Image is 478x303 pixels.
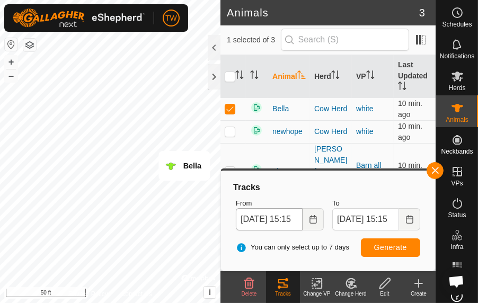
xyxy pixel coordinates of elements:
th: Herd [310,55,352,98]
button: Map Layers [23,39,36,51]
span: 1 selected of 3 [227,34,281,46]
span: Neckbands [441,148,473,155]
span: Herds [448,85,465,91]
span: Notifications [440,53,474,59]
p-sorticon: Activate to sort [331,72,340,81]
img: returning on [250,124,263,137]
a: white [356,127,374,136]
span: Oct 13, 2025, 3:04 PM [398,161,422,181]
button: Choose Date [399,208,420,230]
a: Privacy Policy [68,289,108,299]
label: From [236,198,324,209]
span: Bella [272,103,289,114]
span: Oct 13, 2025, 3:04 PM [398,99,422,119]
span: Animals [446,117,468,123]
span: Tippy [272,166,290,177]
div: Tracks [266,290,300,298]
a: Barn all paddock [356,161,384,181]
button: Reset Map [5,38,17,51]
p-sorticon: Activate to sort [250,72,259,81]
div: Cow Herd [314,126,348,137]
button: – [5,69,17,82]
div: Change VP [300,290,334,298]
button: i [204,287,216,298]
span: i [209,288,211,297]
span: Status [448,212,466,218]
th: VP [352,55,394,98]
th: Animal [268,55,310,98]
span: newhope [272,126,303,137]
img: Gallagher Logo [13,8,145,28]
p-sorticon: Activate to sort [398,83,406,92]
th: Last Updated [394,55,436,98]
p-sorticon: Activate to sort [297,72,306,81]
span: Infra [450,244,463,250]
button: Generate [361,238,420,257]
div: [PERSON_NAME][GEOGRAPHIC_DATA] [314,144,348,199]
a: white [356,104,374,113]
span: Schedules [442,21,472,28]
div: Open chat [442,267,471,296]
a: Contact Us [121,289,152,299]
span: VPs [451,180,463,186]
span: Generate [374,243,407,252]
img: returning on [250,101,263,114]
button: + [5,56,17,68]
img: returning on [250,163,263,176]
div: Tracks [232,181,424,194]
div: Edit [368,290,402,298]
h2: Animals [227,6,419,19]
p-sorticon: Activate to sort [235,72,244,81]
label: To [332,198,420,209]
p-sorticon: Activate to sort [366,72,375,81]
span: Bella [183,162,201,170]
div: Cow Herd [314,103,348,114]
button: Choose Date [303,208,324,230]
span: Oct 13, 2025, 3:04 PM [398,122,422,141]
div: Create [402,290,436,298]
span: Delete [242,291,257,297]
span: Heatmap [444,275,470,282]
input: Search (S) [281,29,409,51]
span: 3 [419,5,425,21]
span: You can only select up to 7 days [236,242,349,253]
span: TW [165,13,177,24]
div: Change Herd [334,290,368,298]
